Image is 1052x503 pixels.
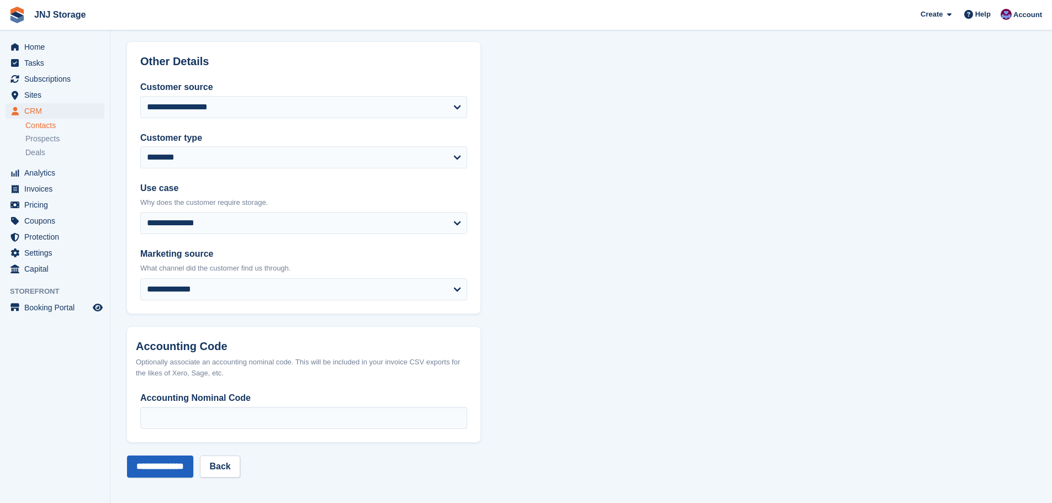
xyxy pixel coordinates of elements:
a: menu [6,213,104,229]
img: stora-icon-8386f47178a22dfd0bd8f6a31ec36ba5ce8667c1dd55bd0f319d3a0aa187defe.svg [9,7,25,23]
label: Accounting Nominal Code [140,391,467,405]
span: Prospects [25,134,60,144]
span: Create [921,9,943,20]
a: Preview store [91,301,104,314]
a: menu [6,197,104,213]
span: Capital [24,261,91,277]
span: Settings [24,245,91,261]
span: Deals [25,147,45,158]
a: Contacts [25,120,104,131]
label: Use case [140,182,467,195]
p: What channel did the customer find us through. [140,263,467,274]
span: Sites [24,87,91,103]
a: menu [6,71,104,87]
span: Protection [24,229,91,245]
span: Home [24,39,91,55]
label: Marketing source [140,247,467,261]
a: menu [6,181,104,197]
h2: Other Details [140,55,467,68]
a: menu [6,55,104,71]
span: Coupons [24,213,91,229]
a: menu [6,261,104,277]
p: Why does the customer require storage. [140,197,467,208]
span: Tasks [24,55,91,71]
span: CRM [24,103,91,119]
span: Booking Portal [24,300,91,315]
h2: Accounting Code [136,340,472,353]
div: Optionally associate an accounting nominal code. This will be included in your invoice CSV export... [136,357,472,378]
span: Analytics [24,165,91,181]
img: Jonathan Scrase [1001,9,1012,20]
span: Account [1013,9,1042,20]
label: Customer source [140,81,467,94]
label: Customer type [140,131,467,145]
a: Back [200,456,240,478]
a: menu [6,87,104,103]
span: Subscriptions [24,71,91,87]
a: JNJ Storage [30,6,90,24]
a: menu [6,39,104,55]
a: menu [6,103,104,119]
a: Deals [25,147,104,158]
span: Help [975,9,991,20]
a: menu [6,300,104,315]
span: Storefront [10,286,110,297]
a: menu [6,229,104,245]
span: Invoices [24,181,91,197]
a: Prospects [25,133,104,145]
a: menu [6,165,104,181]
span: Pricing [24,197,91,213]
a: menu [6,245,104,261]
